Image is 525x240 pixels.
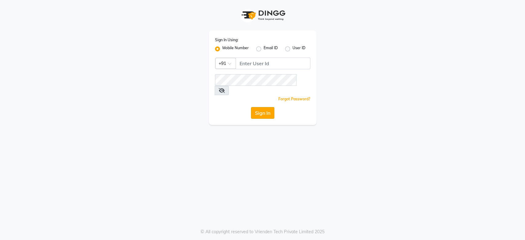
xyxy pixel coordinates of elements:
[215,37,238,43] label: Sign In Using:
[278,97,310,101] a: Forgot Password?
[238,6,287,24] img: logo1.svg
[292,45,305,53] label: User ID
[222,45,249,53] label: Mobile Number
[251,107,274,119] button: Sign In
[215,74,296,86] input: Username
[236,58,310,69] input: Username
[264,45,278,53] label: Email ID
